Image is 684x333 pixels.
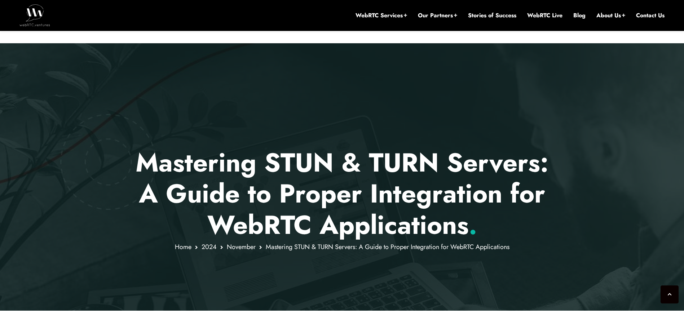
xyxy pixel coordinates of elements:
[175,242,191,252] a: Home
[636,12,665,19] a: Contact Us
[202,242,217,252] a: 2024
[573,12,586,19] a: Blog
[469,206,477,244] span: .
[527,12,562,19] a: WebRTC Live
[131,147,553,240] h1: Mastering STUN & TURN Servers: A Guide to Proper Integration for WebRTC Applications
[418,12,457,19] a: Our Partners
[19,4,50,26] img: WebRTC.ventures
[266,242,509,252] span: Mastering STUN & TURN Servers: A Guide to Proper Integration for WebRTC Applications
[596,12,625,19] a: About Us
[227,242,256,252] a: November
[468,12,516,19] a: Stories of Success
[356,12,407,19] a: WebRTC Services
